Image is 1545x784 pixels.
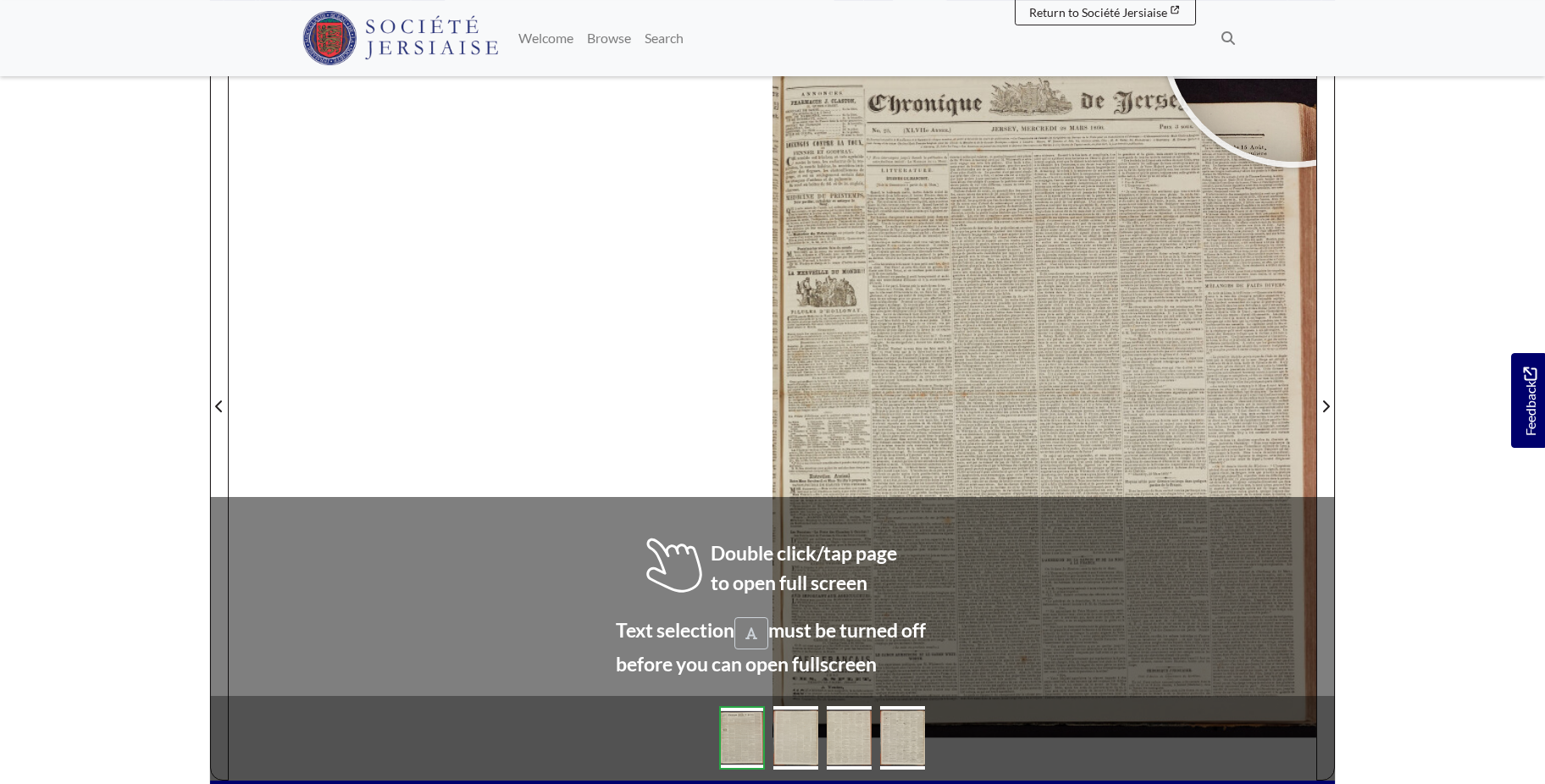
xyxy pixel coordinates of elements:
[302,11,498,65] img: Société Jersiaise
[210,12,229,781] button: Previous Page
[1511,353,1545,448] a: Would you like to provide feedback?
[773,706,818,770] img: 82cd839175d19c9d36d838dfe6c09a8b3a14eb784970b8dcd4cb8dfaa3a2fc15
[580,21,638,55] a: Browse
[1029,5,1167,19] span: Return to Société Jersiaise
[1316,12,1335,781] button: Next Page
[638,21,690,55] a: Search
[512,21,580,55] a: Welcome
[719,706,765,770] img: 82cd839175d19c9d36d838dfe6c09a8b3a14eb784970b8dcd4cb8dfaa3a2fc15
[1520,367,1540,435] span: Feedback
[302,7,498,69] a: Société Jersiaise logo
[827,706,872,770] img: 82cd839175d19c9d36d838dfe6c09a8b3a14eb784970b8dcd4cb8dfaa3a2fc15
[880,706,925,770] img: 82cd839175d19c9d36d838dfe6c09a8b3a14eb784970b8dcd4cb8dfaa3a2fc15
